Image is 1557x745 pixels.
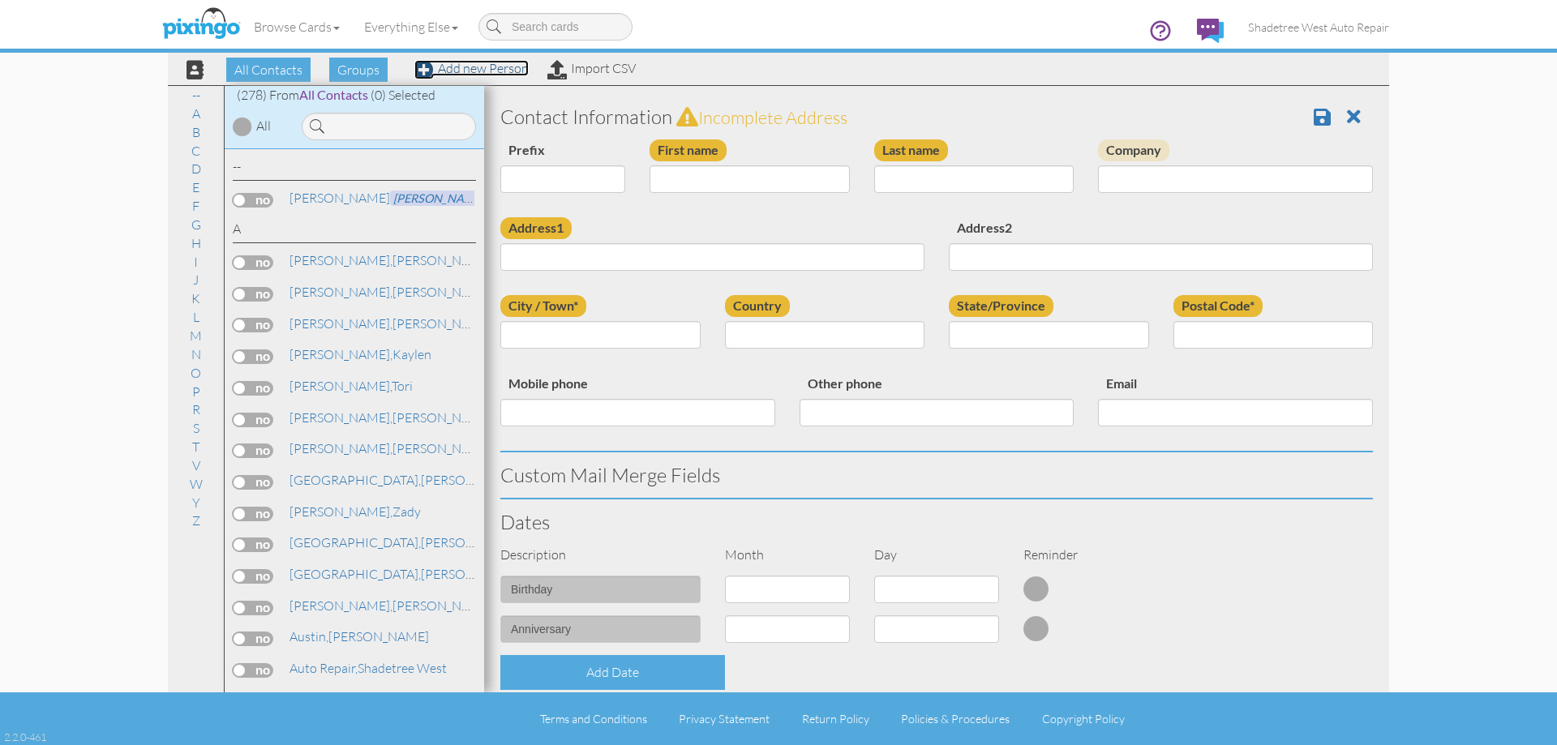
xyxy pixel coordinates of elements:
a: Privacy Statement [679,712,770,726]
span: [GEOGRAPHIC_DATA], [290,566,421,582]
a: [PERSON_NAME] [288,314,495,333]
a: [PERSON_NAME] [288,596,495,615]
a: H [183,233,209,253]
span: [PERSON_NAME], [290,315,392,332]
h3: Custom Mail Merge Fields [500,465,1373,486]
a: Z [184,511,208,530]
label: Last name [874,139,948,161]
span: All Contacts [226,58,311,82]
a: Tori [288,376,414,396]
a: Copyright Policy [1042,712,1125,726]
div: A [233,220,476,243]
a: J [185,270,207,289]
a: V [184,456,208,475]
a: Policies & Procedures [901,712,1010,726]
iframe: Chat [1556,744,1557,745]
label: First name [650,139,727,161]
label: Other phone [800,373,890,395]
span: Auto Repair, [290,660,358,676]
span: [PERSON_NAME] Big O [390,191,517,206]
a: [PERSON_NAME] [288,188,519,208]
label: Address2 [949,217,1020,239]
a: Shadetree West [288,658,448,678]
label: Company [1098,139,1169,161]
a: M [182,326,210,345]
a: [PERSON_NAME] [288,439,495,458]
a: R [184,400,208,419]
div: Add Date [500,655,725,690]
label: City / Town* [500,295,586,317]
a: Zady [288,502,422,521]
span: Shadetree West Auto Repair [1248,20,1389,34]
div: Reminder [1011,546,1160,564]
span: Groups [329,58,388,82]
span: [GEOGRAPHIC_DATA], [290,534,421,550]
div: All [256,117,271,135]
div: Description [488,546,713,564]
label: State/Province [949,295,1053,317]
a: L [185,307,208,327]
span: (0) Selected [371,87,435,103]
img: comments.svg [1197,19,1224,43]
a: Shadetree West Auto Repair [1236,6,1401,48]
span: All Contacts [299,87,368,102]
a: -- [184,85,208,105]
a: Import CSV [547,60,636,76]
label: Mobile phone [500,373,596,395]
span: [PERSON_NAME], [290,346,392,362]
a: P [184,382,208,401]
a: T [184,437,208,456]
span: Incomplete address [698,106,847,128]
a: W [182,474,211,494]
a: Everything Else [352,6,470,47]
a: G [183,215,209,234]
a: K [183,289,208,308]
a: C [183,141,208,161]
a: Terms and Conditions [540,712,647,726]
a: [PERSON_NAME] [288,282,495,302]
img: pixingo logo [158,4,244,45]
label: Email [1098,373,1145,395]
a: O [182,363,209,383]
div: 2.2.0-461 [4,730,46,744]
a: F [184,196,208,216]
span: Austin, [290,628,328,644]
a: [PERSON_NAME] [288,408,495,427]
a: B [184,122,208,142]
div: Month [713,546,862,564]
span: [PERSON_NAME], [290,252,392,268]
a: A [184,104,208,123]
a: [PERSON_NAME] [288,627,431,646]
label: Address1 [500,217,572,239]
a: D [183,159,209,178]
a: [PERSON_NAME] [288,533,523,552]
div: Day [862,546,1011,564]
a: [PERSON_NAME] [288,470,523,490]
a: N [183,345,209,364]
span: [PERSON_NAME], [290,284,392,300]
a: Return Policy [802,712,869,726]
a: [PERSON_NAME] [288,250,495,270]
a: S [185,418,208,438]
a: Kaylen [288,345,433,364]
h3: Dates [500,512,1373,533]
span: [PERSON_NAME], [290,503,392,520]
span: [PERSON_NAME], [290,597,392,614]
label: Prefix [500,139,553,161]
label: Country [725,295,790,317]
div: (278) From [225,86,484,105]
h3: Contact Information [500,106,1373,127]
span: [PERSON_NAME], [290,440,392,456]
div: -- [233,157,476,181]
span: [PERSON_NAME], [290,409,392,426]
span: [PERSON_NAME], [290,378,392,394]
a: Y [184,493,208,512]
label: Postal Code* [1173,295,1263,317]
div: B [233,691,476,714]
a: Add new Person [414,60,529,76]
a: I [186,252,206,272]
a: Browse Cards [242,6,352,47]
a: E [184,178,208,197]
a: [PERSON_NAME] [288,564,523,584]
span: [GEOGRAPHIC_DATA], [290,472,421,488]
